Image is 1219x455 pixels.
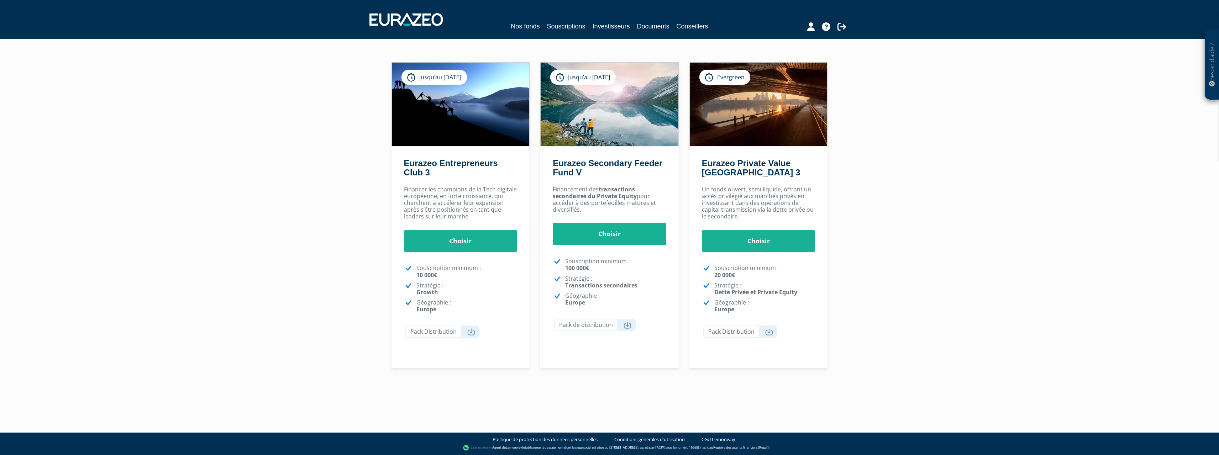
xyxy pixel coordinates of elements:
a: Conditions générales d'utilisation [614,436,685,443]
p: Souscription minimum : [565,258,666,271]
a: Registre des agents financiers (Regafi) [713,445,769,450]
a: Nos fonds [511,21,540,32]
div: - Agent de (établissement de paiement dont le siège social est situé au [STREET_ADDRESS], agréé p... [7,444,1212,451]
img: logo-lemonway.png [463,444,490,451]
a: Eurazeo Private Value [GEOGRAPHIC_DATA] 3 [702,158,800,177]
a: Eurazeo Entrepreneurs Club 3 [404,158,498,177]
strong: Europe [714,305,734,313]
img: 1732889491-logotype_eurazeo_blanc_rvb.png [369,13,443,26]
strong: Growth [416,288,438,296]
p: Financement des pour accéder à des portefeuilles matures et diversifiés. [553,186,666,213]
p: Stratégie : [416,282,517,296]
a: CGU Lemonway [702,436,735,443]
a: Souscriptions [547,21,585,31]
p: Besoin d'aide ? [1208,32,1216,96]
p: Un fonds ouvert, semi liquide, offrant un accès privilégié aux marchés privés en investissant dan... [702,186,815,220]
a: Documents [637,21,669,31]
a: Choisir [404,230,517,252]
p: Stratégie : [714,282,815,296]
strong: Transactions secondaires [565,281,637,289]
a: Eurazeo Secondary Feeder Fund V [553,158,662,177]
p: Stratégie : [565,275,666,289]
a: Politique de protection des données personnelles [493,436,598,443]
strong: transactions secondaires du Private Equity [553,185,637,200]
strong: 20 000€ [714,271,735,279]
a: Choisir [553,223,666,245]
p: Financer les champions de la Tech digitale européenne, en forte croissance, qui cherchent à accél... [404,186,517,220]
a: Pack Distribution [703,326,777,338]
a: Lemonway [506,445,522,450]
a: Pack Distribution [405,326,479,338]
a: Pack de distribution [554,319,636,331]
strong: 100 000€ [565,264,589,272]
img: Eurazeo Private Value Europe 3 [690,63,827,146]
p: Géographie : [565,292,666,306]
a: Conseillers [677,21,708,31]
strong: 10 000€ [416,271,437,279]
div: Jusqu’au [DATE] [401,70,467,85]
div: Jusqu’au [DATE] [550,70,616,85]
strong: Dette Privée et Private Equity [714,288,797,296]
a: Investisseurs [592,21,630,31]
strong: Europe [565,298,585,306]
div: Evergreen [699,70,750,85]
p: Géographie : [416,299,517,313]
a: Choisir [702,230,815,252]
p: Géographie : [714,299,815,313]
p: Souscription minimum : [416,265,517,278]
img: Eurazeo Entrepreneurs Club 3 [392,63,530,146]
img: Eurazeo Secondary Feeder Fund V [541,63,678,146]
p: Souscription minimum : [714,265,815,278]
strong: Europe [416,305,436,313]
